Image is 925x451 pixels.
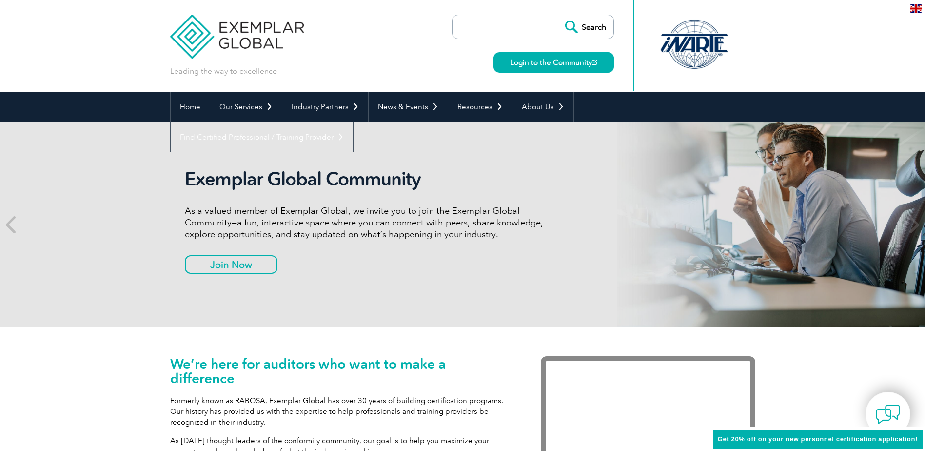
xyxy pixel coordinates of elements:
[185,205,551,240] p: As a valued member of Exemplar Global, we invite you to join the Exemplar Global Community—a fun,...
[185,168,551,190] h2: Exemplar Global Community
[876,402,900,427] img: contact-chat.png
[910,4,922,13] img: en
[718,435,918,443] span: Get 20% off on your new personnel certification application!
[170,356,512,386] h1: We’re here for auditors who want to make a difference
[493,52,614,73] a: Login to the Community
[592,60,597,65] img: open_square.png
[210,92,282,122] a: Our Services
[282,92,368,122] a: Industry Partners
[448,92,512,122] a: Resources
[185,255,277,274] a: Join Now
[560,15,613,39] input: Search
[369,92,448,122] a: News & Events
[170,66,277,77] p: Leading the way to excellence
[170,395,512,428] p: Formerly known as RABQSA, Exemplar Global has over 30 years of building certification programs. O...
[512,92,573,122] a: About Us
[171,92,210,122] a: Home
[171,122,353,152] a: Find Certified Professional / Training Provider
